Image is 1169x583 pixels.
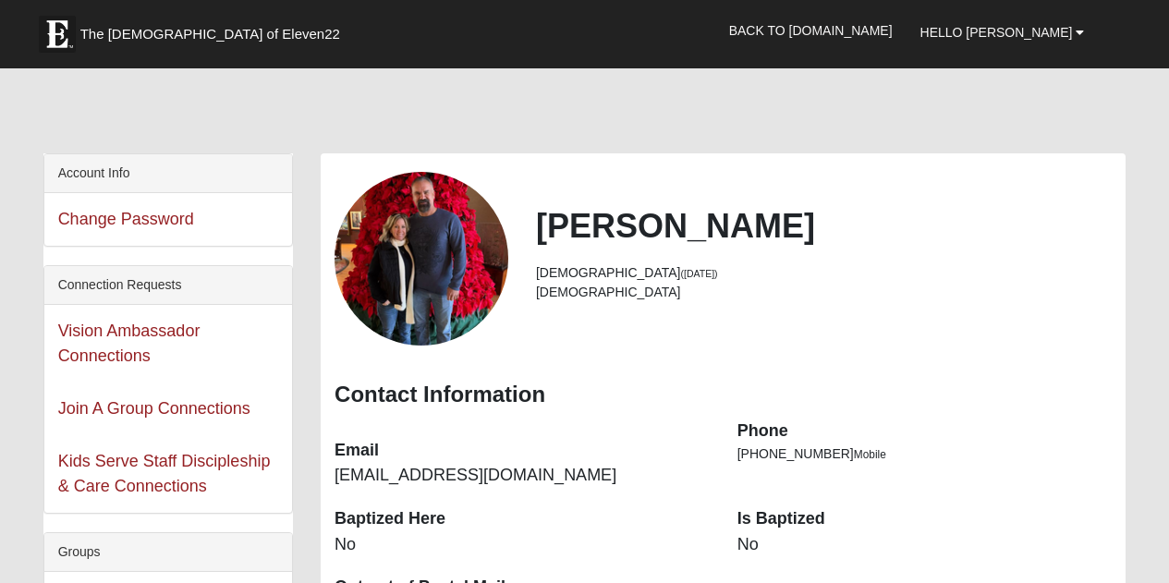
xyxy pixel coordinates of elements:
li: [DEMOGRAPHIC_DATA] [536,283,1112,302]
li: [DEMOGRAPHIC_DATA] [536,263,1112,283]
dt: Email [335,439,710,463]
span: Hello [PERSON_NAME] [920,25,1073,40]
img: Eleven22 logo [39,16,76,53]
a: Hello [PERSON_NAME] [907,9,1099,55]
dt: Phone [737,419,1113,443]
a: View Fullsize Photo [335,172,508,346]
div: Groups [44,533,292,572]
h2: [PERSON_NAME] [536,206,1112,246]
dt: Is Baptized [737,507,1113,531]
dt: Baptized Here [335,507,710,531]
a: Kids Serve Staff Discipleship & Care Connections [58,452,271,495]
div: Connection Requests [44,266,292,305]
dd: [EMAIL_ADDRESS][DOMAIN_NAME] [335,464,710,488]
a: Back to [DOMAIN_NAME] [715,7,907,54]
a: Vision Ambassador Connections [58,322,201,365]
div: Account Info [44,154,292,193]
h3: Contact Information [335,382,1112,408]
span: The [DEMOGRAPHIC_DATA] of Eleven22 [80,25,340,43]
li: [PHONE_NUMBER] [737,444,1113,464]
span: Mobile [854,448,886,461]
dd: No [335,533,710,557]
dd: No [737,533,1113,557]
small: ([DATE]) [681,268,718,279]
a: The [DEMOGRAPHIC_DATA] of Eleven22 [30,6,399,53]
a: Change Password [58,210,194,228]
a: Join A Group Connections [58,399,250,418]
